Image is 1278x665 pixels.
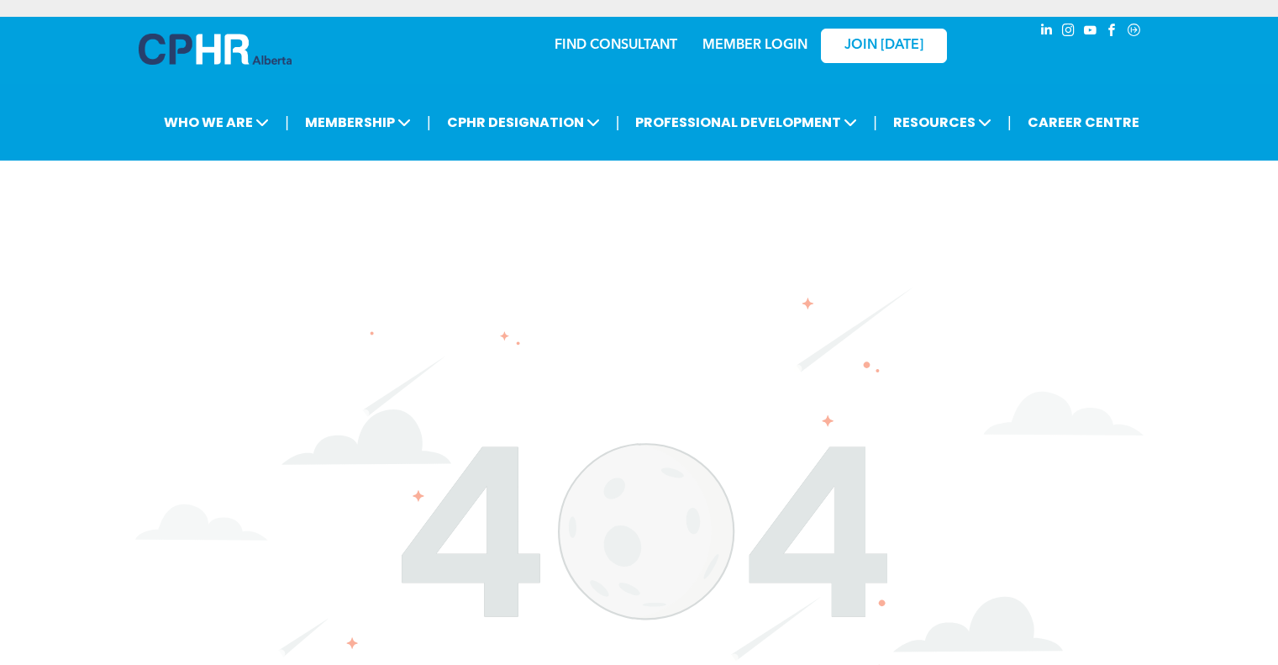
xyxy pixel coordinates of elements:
span: JOIN [DATE] [844,38,923,54]
li: | [616,105,620,140]
li: | [427,105,431,140]
li: | [1007,105,1012,140]
span: PROFESSIONAL DEVELOPMENT [630,107,862,138]
a: MEMBER LOGIN [702,39,807,52]
img: A blue and white logo for cp alberta [139,34,292,65]
a: youtube [1081,21,1100,44]
li: | [285,105,289,140]
span: RESOURCES [888,107,997,138]
a: CAREER CENTRE [1023,107,1144,138]
span: WHO WE ARE [159,107,274,138]
span: CPHR DESIGNATION [442,107,605,138]
a: FIND CONSULTANT [555,39,677,52]
a: facebook [1103,21,1122,44]
a: linkedin [1038,21,1056,44]
a: JOIN [DATE] [821,29,947,63]
a: instagram [1060,21,1078,44]
a: Social network [1125,21,1144,44]
li: | [873,105,877,140]
span: MEMBERSHIP [300,107,416,138]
